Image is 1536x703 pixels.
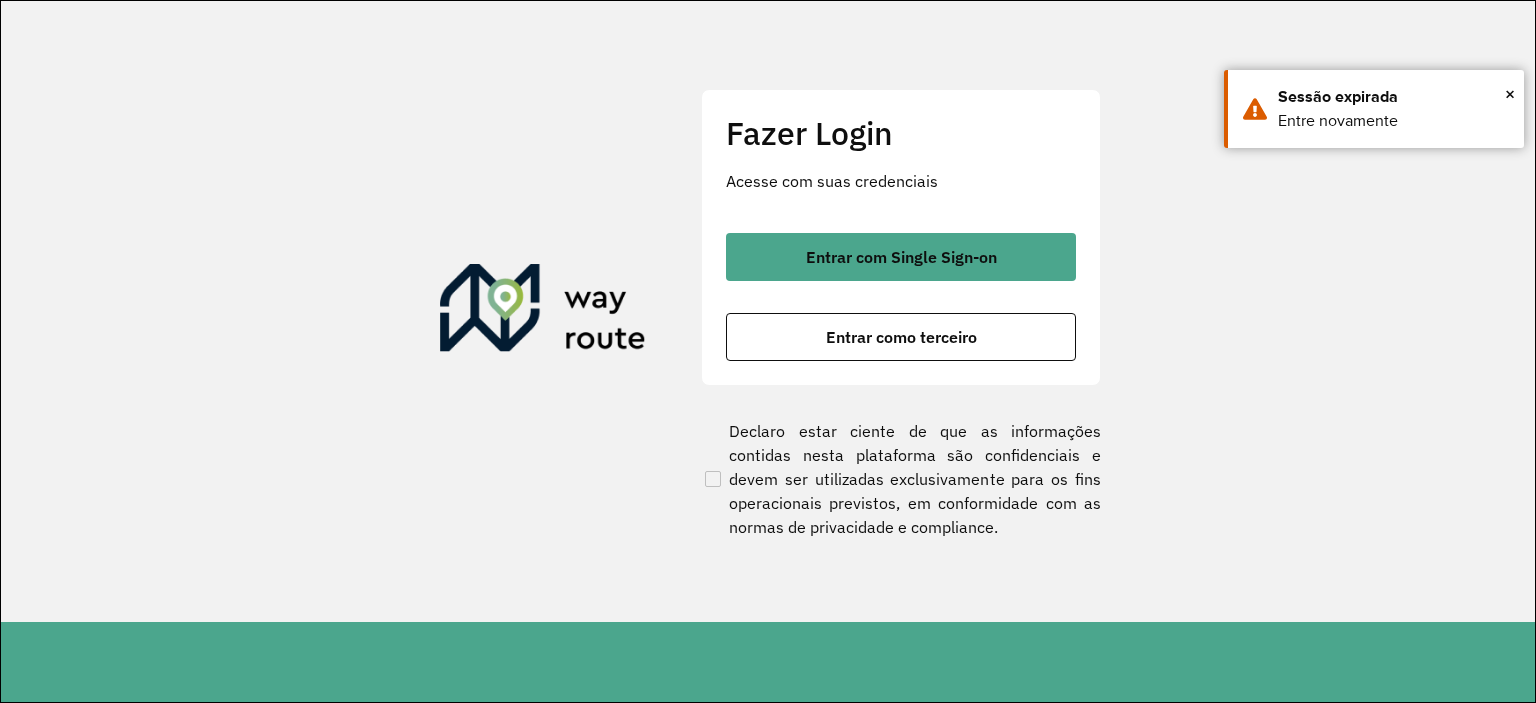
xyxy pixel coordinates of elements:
button: button [726,313,1076,361]
span: Entrar como terceiro [826,329,977,345]
p: Acesse com suas credenciais [726,169,1076,193]
button: Close [1505,79,1515,109]
span: Entrar com Single Sign-on [806,249,997,265]
img: Roteirizador AmbevTech [440,264,646,360]
span: × [1505,79,1515,109]
h2: Fazer Login [726,114,1076,152]
div: Entre novamente [1278,109,1509,133]
div: Sessão expirada [1278,85,1509,109]
button: button [726,233,1076,281]
label: Declaro estar ciente de que as informações contidas nesta plataforma são confidenciais e devem se... [701,419,1101,539]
